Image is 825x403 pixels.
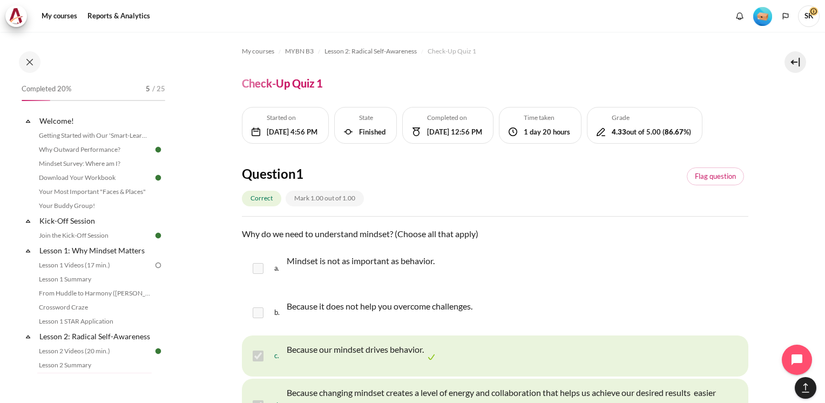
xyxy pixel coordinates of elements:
[795,377,816,399] button: [[backtotopbutton]]
[427,127,482,138] div: [DATE] 12:56 PM
[153,173,163,183] img: Done
[242,227,748,240] p: Why do we need to understand mindset? (Choose all that apply)
[9,8,24,24] img: Architeck
[687,167,744,186] a: Flagged
[753,7,772,26] img: Level #1
[36,185,153,198] a: Your Most Important "Faces & Places"
[36,229,153,242] a: Join the Kick-Off Session
[287,300,472,313] p: Because it does not help you overcome challenges.
[242,45,274,58] a: My courses
[287,254,435,267] p: Mindset is not as important as behavior.
[36,287,153,300] a: From Huddle to Harmony ([PERSON_NAME]'s Story)
[36,259,153,272] a: Lesson 1 Videos (17 min.)
[36,345,153,358] a: Lesson 2 Videos (20 min.)
[36,315,153,328] a: Lesson 1 STAR Application
[242,46,274,56] span: My courses
[36,129,153,142] a: Getting Started with Our 'Smart-Learning' Platform
[36,199,153,212] a: Your Buddy Group!
[36,143,153,156] a: Why Outward Performance?
[753,6,772,26] div: Level #1
[36,157,153,170] a: Mindset Survey: Where am I?
[22,84,71,95] span: Completed 20%
[524,127,570,138] div: 1 day 20 hours
[324,46,417,56] span: Lesson 2: Radical Self-Awareness
[427,113,482,123] h5: Completed on
[38,243,153,258] a: Lesson 1: Why Mindset Matters
[359,113,386,123] h5: State
[38,5,81,27] a: My courses
[324,45,417,58] a: Lesson 2: Radical Self-Awareness
[153,231,163,240] img: Done
[359,127,386,138] div: Finished
[23,116,33,126] span: Collapse
[23,216,33,226] span: Collapse
[38,329,153,344] a: Lesson 2: Radical Self-Awareness
[153,145,163,155] img: Done
[23,245,33,256] span: Collapse
[84,5,154,27] a: Reports & Analytics
[286,191,364,206] div: Mark 1.00 out of 1.00
[274,298,285,328] span: b.
[36,359,153,372] a: Lesson 2 Summary
[612,113,691,123] h5: Grade
[428,46,476,56] span: Check-Up Quiz 1
[38,113,153,128] a: Welcome!
[612,127,626,136] b: 4.33
[36,273,153,286] a: Lesson 1 Summary
[665,127,684,136] b: 86.67
[274,252,285,285] span: a.
[777,8,794,24] button: Languages
[732,8,748,24] div: Show notification window with no new notifications
[36,171,153,184] a: Download Your Workbook
[22,100,50,101] div: 20%
[798,5,820,27] span: SK
[426,352,437,362] img: Correct
[285,46,314,56] span: MYBN B3
[267,113,317,123] h5: Started on
[524,113,570,123] h5: Time taken
[749,6,776,26] a: Level #1
[5,5,32,27] a: Architeck Architeck
[153,346,163,356] img: Done
[152,84,165,95] span: / 25
[242,165,425,182] h4: Question
[36,373,153,386] a: Check-Up Quiz 1
[267,127,317,138] div: [DATE] 4:56 PM
[146,84,150,95] span: 5
[242,76,323,90] h4: Check-Up Quiz 1
[287,343,424,356] p: Because our mindset drives behavior.
[798,5,820,27] a: User menu
[285,45,314,58] a: MYBN B3
[428,45,476,58] a: Check-Up Quiz 1
[242,43,748,60] nav: Navigation bar
[242,191,281,206] div: Correct
[38,213,153,228] a: Kick-Off Session
[23,331,33,342] span: Collapse
[612,127,691,138] div: out of 5.00 ( %)
[153,260,163,270] img: To do
[36,301,153,314] a: Crossword Craze
[274,341,285,371] span: c.
[296,166,303,182] span: 1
